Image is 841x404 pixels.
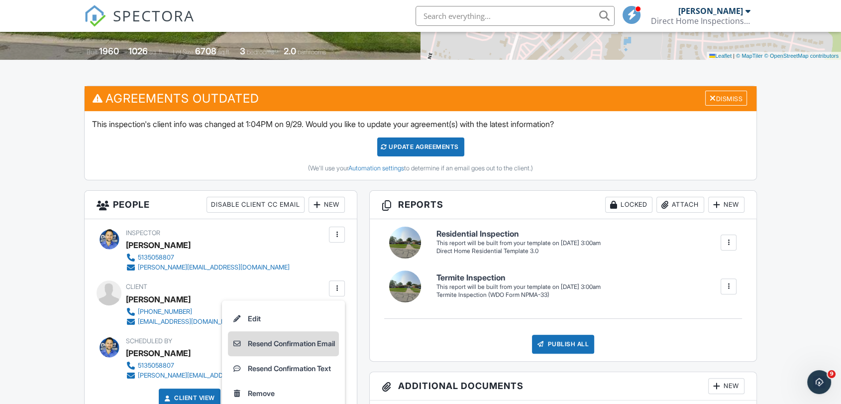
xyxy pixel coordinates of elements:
div: Locked [605,197,652,213]
span: Built [87,48,98,56]
a: © OpenStreetMap contributors [764,53,839,59]
div: 6708 [195,46,216,56]
a: Client View [162,393,215,403]
div: Dismiss [705,91,747,106]
a: [PERSON_NAME][EMAIL_ADDRESS][DOMAIN_NAME] [126,263,290,272]
div: Direct Home Inspections LLC [651,16,750,26]
div: 5135058807 [138,362,174,370]
a: Leaflet [709,53,732,59]
span: Lot Size [173,48,194,56]
div: 1026 [128,46,148,56]
div: This inspection's client info was changed at 1:04PM on 9/29. Would you like to update your agreem... [85,111,756,180]
a: Edit [228,306,339,331]
a: Automation settings [348,164,404,172]
h3: Agreements Outdated [85,86,756,111]
div: Direct Home Residential Template 3.0 [436,247,601,256]
iframe: Intercom live chat [807,370,831,394]
a: [PERSON_NAME][EMAIL_ADDRESS][DOMAIN_NAME] [126,371,290,381]
div: [PHONE_NUMBER] [138,308,192,316]
a: SPECTORA [84,13,195,34]
span: bathrooms [298,48,326,56]
div: 1960 [99,46,119,56]
div: Publish All [532,335,594,354]
div: New [708,378,744,394]
a: 5135058807 [126,361,290,371]
div: Update Agreements [377,137,464,156]
h3: People [85,191,357,219]
a: 5135058807 [126,253,290,263]
div: [PERSON_NAME] [126,346,191,361]
h6: Residential Inspection [436,230,601,239]
span: SPECTORA [113,5,195,26]
div: 2.0 [284,46,296,56]
div: [PERSON_NAME] [678,6,743,16]
h3: Additional Documents [370,372,756,401]
div: This report will be built from your template on [DATE] 3:00am [436,239,601,247]
h3: Reports [370,191,756,219]
span: Inspector [126,229,160,237]
div: [EMAIL_ADDRESS][DOMAIN_NAME] [138,318,240,326]
div: [PERSON_NAME] [126,292,191,307]
div: Attach [656,197,704,213]
div: Disable Client CC Email [207,197,305,213]
div: Termite Inspection (WDO Form NPMA-33) [436,291,601,299]
input: Search everything... [416,6,615,26]
div: New [708,197,744,213]
div: [PERSON_NAME] [126,238,191,253]
span: Client [126,283,147,290]
div: Remove [248,388,275,400]
div: 3 [240,46,245,56]
a: [PHONE_NUMBER] [126,307,240,317]
a: Resend Confirmation Text [228,356,339,381]
div: (We'll use your to determine if an email goes out to the client.) [92,164,749,172]
span: sq. ft. [149,48,163,56]
a: Resend Confirmation Email [228,331,339,356]
span: 9 [828,370,836,378]
div: 5135058807 [138,254,174,262]
div: [PERSON_NAME][EMAIL_ADDRESS][DOMAIN_NAME] [138,372,290,380]
div: [PERSON_NAME][EMAIL_ADDRESS][DOMAIN_NAME] [138,264,290,271]
div: This report will be built from your template on [DATE] 3:00am [436,283,601,291]
div: New [309,197,345,213]
a: [EMAIL_ADDRESS][DOMAIN_NAME] [126,317,240,327]
img: The Best Home Inspection Software - Spectora [84,5,106,27]
span: | [733,53,735,59]
span: sq.ft. [218,48,230,56]
span: bedrooms [247,48,274,56]
h6: Termite Inspection [436,273,601,282]
a: © MapTiler [736,53,763,59]
span: Scheduled By [126,337,172,345]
